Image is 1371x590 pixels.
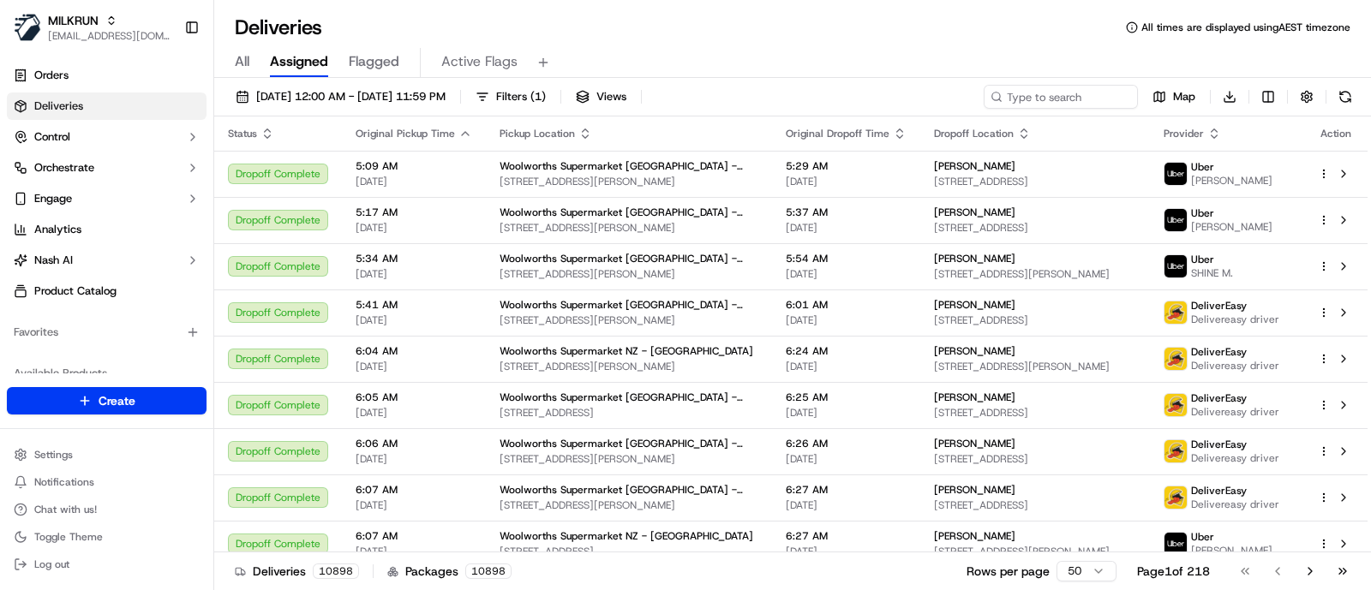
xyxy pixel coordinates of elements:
[1164,209,1187,231] img: uber-new-logo.jpeg
[1191,359,1279,372] span: Delivereasy driver
[356,298,472,312] span: 5:41 AM
[34,160,94,176] span: Orchestrate
[984,85,1138,109] input: Type to search
[48,12,99,29] span: MILKRUN
[1191,451,1279,465] span: Delivereasy driver
[1164,255,1187,277] img: uber-new-logo.jpeg
[34,98,83,114] span: Deliveries
[7,154,207,182] button: Orchestrate
[356,221,472,235] span: [DATE]
[356,437,472,450] span: 6:06 AM
[356,206,472,219] span: 5:17 AM
[934,437,1015,450] span: [PERSON_NAME]
[500,344,753,358] span: Woolworths Supermarket NZ - [GEOGRAPHIC_DATA]
[934,545,1136,558] span: [STREET_ADDRESS][PERSON_NAME]
[356,175,472,188] span: [DATE]
[1164,440,1187,462] img: delivereasy_logo.png
[34,283,117,299] span: Product Catalog
[468,85,554,109] button: Filters(1)
[7,92,207,120] a: Deliveries
[1164,533,1187,555] img: uber-new-logo.jpeg
[934,498,1136,512] span: [STREET_ADDRESS]
[786,313,907,327] span: [DATE]
[7,498,207,521] button: Chat with us!
[34,129,70,145] span: Control
[7,247,207,274] button: Nash AI
[1333,85,1357,109] button: Refresh
[7,387,207,414] button: Create
[530,89,546,104] span: ( 1 )
[7,185,207,212] button: Engage
[356,390,472,404] span: 6:05 AM
[934,483,1015,497] span: [PERSON_NAME]
[568,85,634,109] button: Views
[934,298,1015,312] span: [PERSON_NAME]
[500,159,758,173] span: Woolworths Supermarket [GEOGRAPHIC_DATA] - [GEOGRAPHIC_DATA]
[500,360,758,373] span: [STREET_ADDRESS][PERSON_NAME]
[356,545,472,558] span: [DATE]
[934,127,1014,140] span: Dropoff Location
[500,529,753,543] span: Woolworths Supermarket NZ - [GEOGRAPHIC_DATA]
[34,557,69,571] span: Log out
[786,483,907,497] span: 6:27 AM
[1191,405,1279,419] span: Delivereasy driver
[786,360,907,373] span: [DATE]
[1191,174,1272,188] span: [PERSON_NAME]
[34,503,97,516] span: Chat with us!
[7,552,207,576] button: Log out
[786,545,907,558] span: [DATE]
[1191,160,1214,174] span: Uber
[934,221,1136,235] span: [STREET_ADDRESS]
[356,483,472,497] span: 6:07 AM
[356,529,472,543] span: 6:07 AM
[34,253,73,268] span: Nash AI
[1318,127,1354,140] div: Action
[500,221,758,235] span: [STREET_ADDRESS][PERSON_NAME]
[500,298,758,312] span: Woolworths Supermarket [GEOGRAPHIC_DATA] - [GEOGRAPHIC_DATA]
[356,127,455,140] span: Original Pickup Time
[356,360,472,373] span: [DATE]
[786,221,907,235] span: [DATE]
[270,51,328,72] span: Assigned
[786,437,907,450] span: 6:26 AM
[934,267,1136,281] span: [STREET_ADDRESS][PERSON_NAME]
[356,252,472,265] span: 5:34 AM
[1191,484,1247,498] span: DeliverEasy
[356,313,472,327] span: [DATE]
[500,206,758,219] span: Woolworths Supermarket [GEOGRAPHIC_DATA] - [GEOGRAPHIC_DATA]
[228,127,257,140] span: Status
[1191,498,1279,511] span: Delivereasy driver
[356,159,472,173] span: 5:09 AM
[500,252,758,265] span: Woolworths Supermarket [GEOGRAPHIC_DATA] - [GEOGRAPHIC_DATA]
[235,563,359,580] div: Deliveries
[1164,394,1187,416] img: delivereasy_logo.png
[934,344,1015,358] span: [PERSON_NAME]
[934,390,1015,404] span: [PERSON_NAME]
[7,525,207,549] button: Toggle Theme
[356,267,472,281] span: [DATE]
[34,448,73,462] span: Settings
[7,7,177,48] button: MILKRUNMILKRUN[EMAIL_ADDRESS][DOMAIN_NAME]
[1191,299,1247,313] span: DeliverEasy
[356,406,472,420] span: [DATE]
[34,475,94,489] span: Notifications
[500,313,758,327] span: [STREET_ADDRESS][PERSON_NAME]
[500,437,758,450] span: Woolworths Supermarket [GEOGRAPHIC_DATA] - Feilding
[786,344,907,358] span: 6:24 AM
[235,51,249,72] span: All
[7,319,207,346] div: Favorites
[256,89,446,104] span: [DATE] 12:00 AM - [DATE] 11:59 PM
[7,62,207,89] a: Orders
[934,406,1136,420] span: [STREET_ADDRESS]
[500,452,758,466] span: [STREET_ADDRESS][PERSON_NAME]
[1191,206,1214,220] span: Uber
[934,313,1136,327] span: [STREET_ADDRESS]
[500,175,758,188] span: [STREET_ADDRESS][PERSON_NAME]
[786,529,907,543] span: 6:27 AM
[786,452,907,466] span: [DATE]
[1191,345,1247,359] span: DeliverEasy
[934,175,1136,188] span: [STREET_ADDRESS]
[7,123,207,151] button: Control
[48,29,171,43] button: [EMAIL_ADDRESS][DOMAIN_NAME]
